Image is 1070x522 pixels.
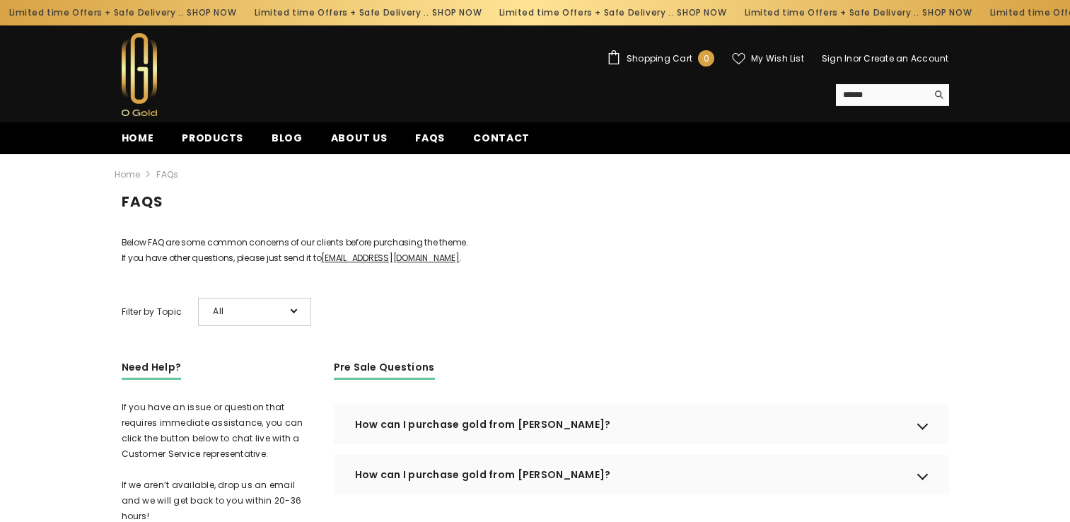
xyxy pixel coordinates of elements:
[732,52,804,65] a: My Wish List
[334,405,949,444] div: How can I purchase gold from [PERSON_NAME]?
[317,130,402,154] a: About us
[321,252,459,264] a: [EMAIL_ADDRESS][DOMAIN_NAME]
[107,130,168,154] a: Home
[334,455,949,494] div: How can I purchase gold from [PERSON_NAME]?
[182,131,243,145] span: Products
[334,359,435,380] h3: Pre Sale Questions
[459,130,544,154] a: Contact
[115,160,942,190] nav: breadcrumbs
[122,235,949,266] p: Below FAQ are some common concerns of our clients before purchasing the theme. If you have other ...
[122,359,182,380] h3: Need Help?
[122,401,303,522] span: If you have an issue or question that requires immediate assistance, you can click the button bel...
[836,84,949,106] summary: Search
[401,130,459,154] a: FAQs
[272,131,303,145] span: Blog
[244,1,489,24] div: Limited time Offers + Safe Delivery ..
[489,1,735,24] div: Limited time Offers + Safe Delivery ..
[122,304,182,320] span: Filter by Topic
[751,54,804,63] span: My Wish List
[186,5,235,21] a: SHOP NOW
[115,167,141,182] a: Home
[122,131,154,145] span: Home
[627,54,692,63] span: Shopping Cart
[921,5,971,21] a: SHOP NOW
[704,51,709,66] span: 0
[122,187,949,226] h1: FAQs
[213,303,284,319] span: All
[735,1,980,24] div: Limited time Offers + Safe Delivery ..
[863,52,948,64] a: Create an Account
[122,33,157,116] img: Ogold Shop
[822,52,853,64] a: Sign In
[676,5,726,21] a: SHOP NOW
[156,167,178,182] span: FAQs
[415,131,445,145] span: FAQs
[473,131,530,145] span: Contact
[331,131,388,145] span: About us
[607,50,714,66] a: Shopping Cart
[257,130,317,154] a: Blog
[198,298,311,326] div: All
[168,130,257,154] a: Products
[431,5,481,21] a: SHOP NOW
[853,52,861,64] span: or
[927,84,949,105] button: Search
